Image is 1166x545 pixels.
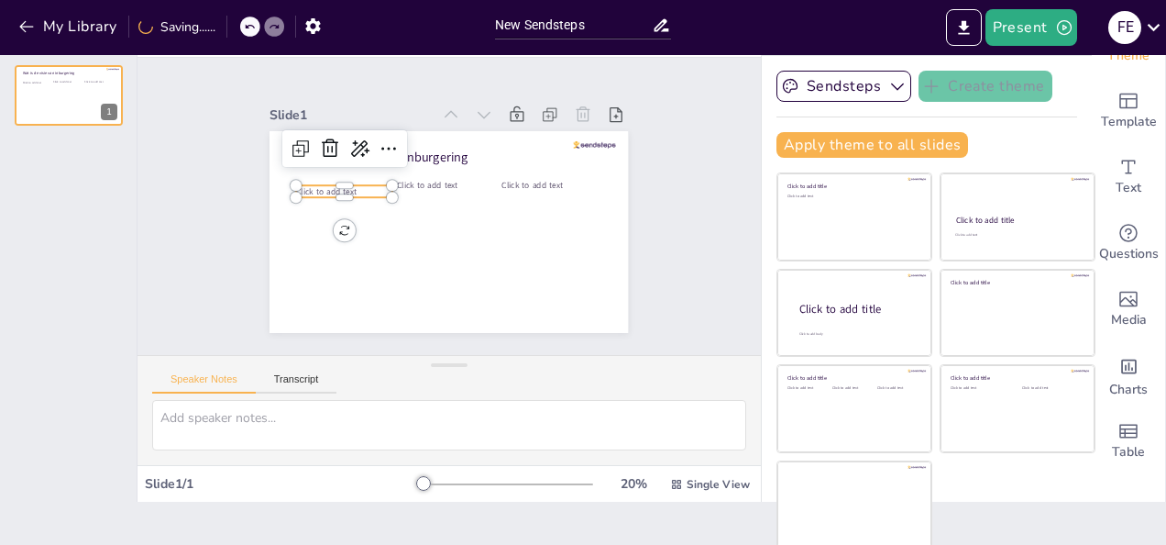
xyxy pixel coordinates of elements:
div: Click to add text [951,386,1008,391]
div: 20 % [611,475,655,493]
div: Slide 1 [269,106,430,124]
div: Click to add text [787,386,829,391]
span: Click to add text [296,185,357,197]
div: Add charts and graphs [1092,342,1165,408]
button: F E [1108,9,1141,46]
button: Present [985,9,1077,46]
span: Click to add text [53,80,71,83]
div: Click to add title [787,183,918,190]
div: Add text boxes [1092,144,1165,210]
span: Text [1116,178,1141,198]
span: Wat is de visie van inburgering [23,71,74,76]
button: Create theme [918,71,1052,102]
div: 1 [15,65,123,126]
button: Speaker Notes [152,373,256,394]
button: Sendsteps [776,71,911,102]
div: F E [1108,11,1141,44]
div: Click to add text [787,195,918,199]
div: Click to add title [799,302,917,317]
div: Add a table [1092,408,1165,474]
span: Single View [687,477,750,492]
span: Click to add text [397,180,457,192]
span: Theme [1107,46,1149,66]
input: Insert title [495,12,652,39]
div: Click to add text [955,233,1077,238]
div: Add images, graphics, shapes or video [1092,276,1165,342]
div: Click to add title [956,215,1078,226]
div: Add ready made slides [1092,78,1165,144]
div: 1 [101,104,117,120]
button: My Library [14,12,125,41]
div: Click to add text [832,386,874,391]
div: Click to add title [787,374,918,382]
button: Apply theme to all slides [776,132,968,158]
span: Template [1101,112,1157,132]
div: Click to add title [951,278,1082,285]
div: Slide 1 / 1 [145,475,417,493]
div: Click to add title [951,374,1082,382]
button: Transcript [256,373,337,394]
div: Saving...... [138,18,215,36]
div: Get real-time input from your audience [1092,210,1165,276]
span: Click to add text [502,180,563,192]
div: Click to add text [1022,386,1080,391]
span: Questions [1099,244,1159,264]
button: Export to PowerPoint [946,9,982,46]
span: Table [1112,442,1145,462]
span: Media [1111,310,1147,330]
div: Click to add body [799,332,915,337]
div: Click to add text [877,386,918,391]
span: Click to add text [23,82,41,85]
span: Charts [1109,380,1148,400]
